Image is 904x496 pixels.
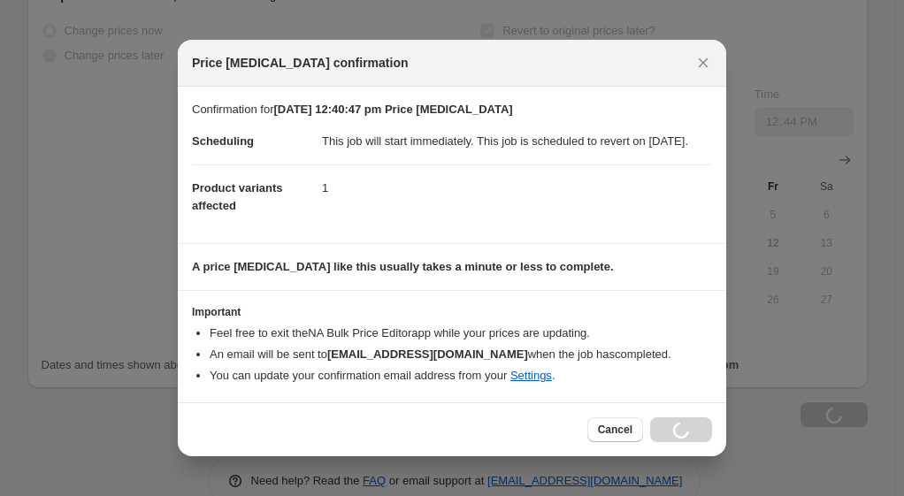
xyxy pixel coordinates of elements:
span: Cancel [598,423,632,437]
button: Close [691,50,716,75]
b: [EMAIL_ADDRESS][DOMAIN_NAME] [327,347,528,361]
span: Scheduling [192,134,254,148]
dd: This job will start immediately. This job is scheduled to revert on [DATE]. [322,118,712,164]
dd: 1 [322,164,712,211]
li: Feel free to exit the NA Bulk Price Editor app while your prices are updating. [210,324,712,342]
span: Price [MEDICAL_DATA] confirmation [192,54,409,72]
button: Cancel [587,417,643,442]
span: Product variants affected [192,181,283,212]
b: [DATE] 12:40:47 pm Price [MEDICAL_DATA] [273,103,512,116]
li: You can update your confirmation email address from your . [210,367,712,385]
b: A price [MEDICAL_DATA] like this usually takes a minute or less to complete. [192,260,614,273]
li: An email will be sent to when the job has completed . [210,346,712,363]
a: Settings [510,369,552,382]
h3: Important [192,305,712,319]
p: Confirmation for [192,101,712,118]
